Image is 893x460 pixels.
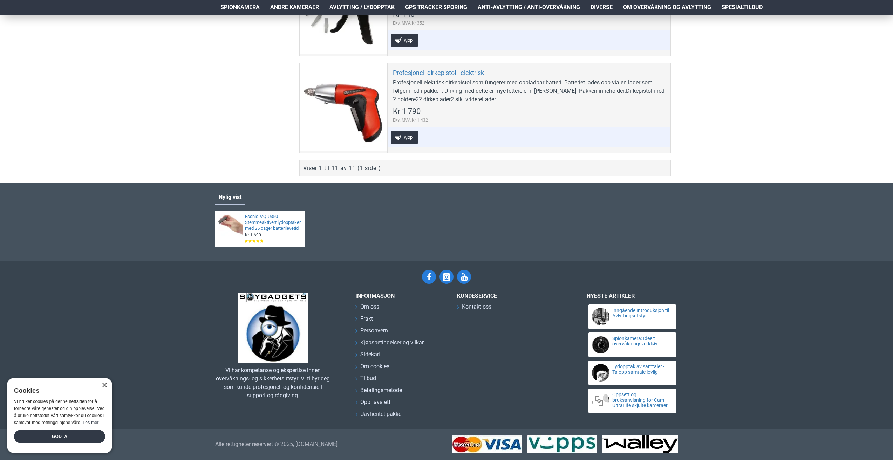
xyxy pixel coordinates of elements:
[612,392,670,408] a: Oppsett og bruksanvisning for Cam UltraLife skjulte kameraer
[478,3,580,12] span: Anti-avlytting / Anti-overvåkning
[360,338,424,347] span: Kjøpsbetingelser og vilkår
[360,374,376,383] span: Tilbud
[270,3,319,12] span: Andre kameraer
[102,383,107,388] div: Close
[402,135,414,139] span: Kjøp
[591,3,613,12] span: Diverse
[393,11,415,18] span: Kr 440
[612,336,670,347] a: Spionkamera: Ideelt overvåkningsverktøy
[527,435,597,453] img: Vi godtar Vipps
[355,386,402,398] a: Betalingsmetode
[215,366,331,400] div: Vi har kompetanse og ekspertise innen overvåknings- og sikkerhetsutstyr. Vi tilbyr deg som kunde ...
[355,293,446,299] h3: INFORMASJON
[355,398,390,410] a: Opphavsrett
[355,327,388,338] a: Personvern
[405,3,467,12] span: GPS Tracker Sporing
[393,69,484,77] a: Profesjonell dirkepistol - elektrisk
[355,315,373,327] a: Frakt
[360,327,388,335] span: Personvern
[393,117,428,123] span: Eks. MVA:Kr 1 432
[329,3,395,12] span: Avlytting / Lydopptak
[300,63,387,151] a: Profesjonell dirkepistol - elektrisk Profesjonell dirkepistol - elektrisk
[220,3,260,12] span: Spionkamera
[722,3,763,12] span: Spesialtilbud
[355,362,389,374] a: Om cookies
[218,213,243,239] img: Esonic MQ-U350 - Stemmeaktivert lydopptaker med 25 dager batterilevetid
[360,362,389,371] span: Om cookies
[14,383,101,398] div: Cookies
[360,315,373,323] span: Frakt
[452,435,522,453] img: Vi godtar Visa og MasterCard
[402,38,414,42] span: Kjøp
[355,410,401,422] a: Uavhentet pakke
[360,386,402,394] span: Betalingsmetode
[360,350,381,359] span: Sidekart
[215,440,338,448] a: Alle rettigheter reservert © 2025, [DOMAIN_NAME]
[393,108,421,115] span: Kr 1 790
[360,410,401,418] span: Uavhentet pakke
[355,374,376,386] a: Tilbud
[457,303,491,315] a: Kontakt oss
[360,303,379,311] span: Om oss
[457,293,562,299] h3: Kundeservice
[355,350,381,362] a: Sidekart
[245,214,301,232] a: Esonic MQ-U350 - Stemmeaktivert lydopptaker med 25 dager batterilevetid
[14,399,105,425] span: Vi bruker cookies på denne nettsiden for å forbedre våre tjenester og din opplevelse. Ved å bruke...
[215,190,245,204] a: Nylig vist
[245,232,261,238] span: Kr 1 690
[303,164,381,172] div: Viser 1 til 11 av 11 (1 sider)
[14,430,105,443] div: Godta
[623,3,711,12] span: Om overvåkning og avlytting
[393,78,665,104] div: Profesjonell elektrisk dirkepistol som fungerer med oppladbar batteri. Batteriet lades opp via en...
[462,303,491,311] span: Kontakt oss
[393,20,424,26] span: Eks. MVA:Kr 352
[83,420,98,425] a: Les mer, opens a new window
[360,398,390,406] span: Opphavsrett
[602,435,678,453] img: Vi godtar faktura betaling
[587,293,678,299] h3: Nyeste artikler
[355,338,424,350] a: Kjøpsbetingelser og vilkår
[612,308,670,319] a: Inngående Introduksjon til Avlyttingsutstyr
[612,364,670,375] a: Lydopptak av samtaler - Ta opp samtale lovlig
[238,293,308,363] img: SpyGadgets.no
[355,303,379,315] a: Om oss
